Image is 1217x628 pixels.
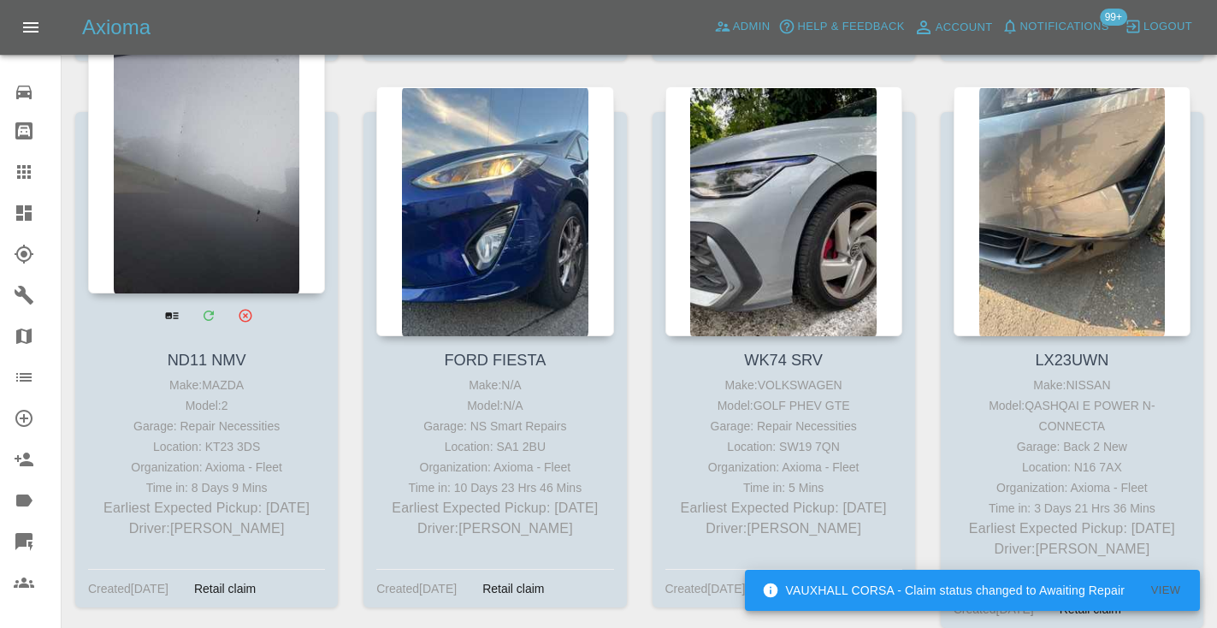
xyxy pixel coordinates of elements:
[381,416,609,436] div: Garage: NS Smart Repairs
[88,578,168,599] div: Created [DATE]
[774,14,908,40] button: Help & Feedback
[670,477,898,498] div: Time in: 5 Mins
[958,498,1186,518] div: Time in: 3 Days 21 Hrs 36 Mins
[670,395,898,416] div: Model: GOLF PHEV GTE
[958,457,1186,477] div: Location: N16 7AX
[92,395,321,416] div: Model: 2
[670,457,898,477] div: Organization: Axioma - Fleet
[92,477,321,498] div: Time in: 8 Days 9 Mins
[381,436,609,457] div: Location: SA1 2BU
[376,578,457,599] div: Created [DATE]
[997,14,1114,40] button: Notifications
[958,395,1186,436] div: Model: QASHQAI E POWER N-CONNECTA
[444,352,546,369] a: FORD FIESTA
[92,436,321,457] div: Location: KT23 3DS
[1035,352,1108,369] a: LX23UWN
[665,578,746,599] div: Created [DATE]
[470,578,557,599] div: Retail claim
[744,352,823,369] a: WK74 SRV
[92,457,321,477] div: Organization: Axioma - Fleet
[958,436,1186,457] div: Garage: Back 2 New
[909,14,997,41] a: Account
[92,416,321,436] div: Garage: Repair Necessities
[936,18,993,38] span: Account
[670,518,898,539] p: Driver: [PERSON_NAME]
[181,578,269,599] div: Retail claim
[797,17,904,37] span: Help & Feedback
[381,457,609,477] div: Organization: Axioma - Fleet
[1120,14,1196,40] button: Logout
[154,298,189,333] a: View
[670,436,898,457] div: Location: SW19 7QN
[762,575,1125,606] div: VAUXHALL CORSA - Claim status changed to Awaiting Repair
[381,477,609,498] div: Time in: 10 Days 23 Hrs 46 Mins
[958,375,1186,395] div: Make: NISSAN
[710,14,775,40] a: Admin
[92,498,321,518] p: Earliest Expected Pickup: [DATE]
[227,298,263,333] button: Archive
[958,518,1186,539] p: Earliest Expected Pickup: [DATE]
[381,395,609,416] div: Model: N/A
[92,375,321,395] div: Make: MAZDA
[670,498,898,518] p: Earliest Expected Pickup: [DATE]
[10,7,51,48] button: Open drawer
[958,477,1186,498] div: Organization: Axioma - Fleet
[958,539,1186,560] p: Driver: [PERSON_NAME]
[670,375,898,395] div: Make: VOLKSWAGEN
[1100,9,1127,26] span: 99+
[191,298,226,333] a: Modify
[1020,17,1109,37] span: Notifications
[381,498,609,518] p: Earliest Expected Pickup: [DATE]
[1143,17,1192,37] span: Logout
[733,17,771,37] span: Admin
[1138,578,1193,604] button: View
[381,518,609,539] p: Driver: [PERSON_NAME]
[168,352,246,369] a: ND11 NMV
[92,518,321,539] p: Driver: [PERSON_NAME]
[670,416,898,436] div: Garage: Repair Necessities
[82,14,151,41] h5: Axioma
[381,375,609,395] div: Make: N/A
